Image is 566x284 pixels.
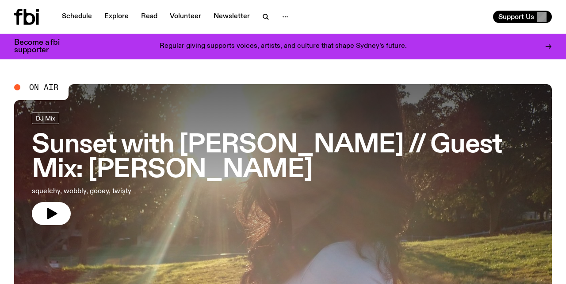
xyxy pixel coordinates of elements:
[136,11,163,23] a: Read
[32,113,534,225] a: Sunset with [PERSON_NAME] // Guest Mix: [PERSON_NAME]squelchy, wobbly, gooey, twisty
[32,186,258,197] p: squelchy, wobbly, gooey, twisty
[498,13,534,21] span: Support Us
[57,11,97,23] a: Schedule
[99,11,134,23] a: Explore
[160,43,407,51] p: Regular giving supports voices, artists, and culture that shape Sydney’s future.
[32,133,534,183] h3: Sunset with [PERSON_NAME] // Guest Mix: [PERSON_NAME]
[493,11,552,23] button: Support Us
[36,115,55,121] span: DJ Mix
[29,83,58,91] span: On Air
[32,113,59,124] a: DJ Mix
[14,39,71,54] h3: Become a fbi supporter
[164,11,207,23] a: Volunteer
[208,11,255,23] a: Newsletter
